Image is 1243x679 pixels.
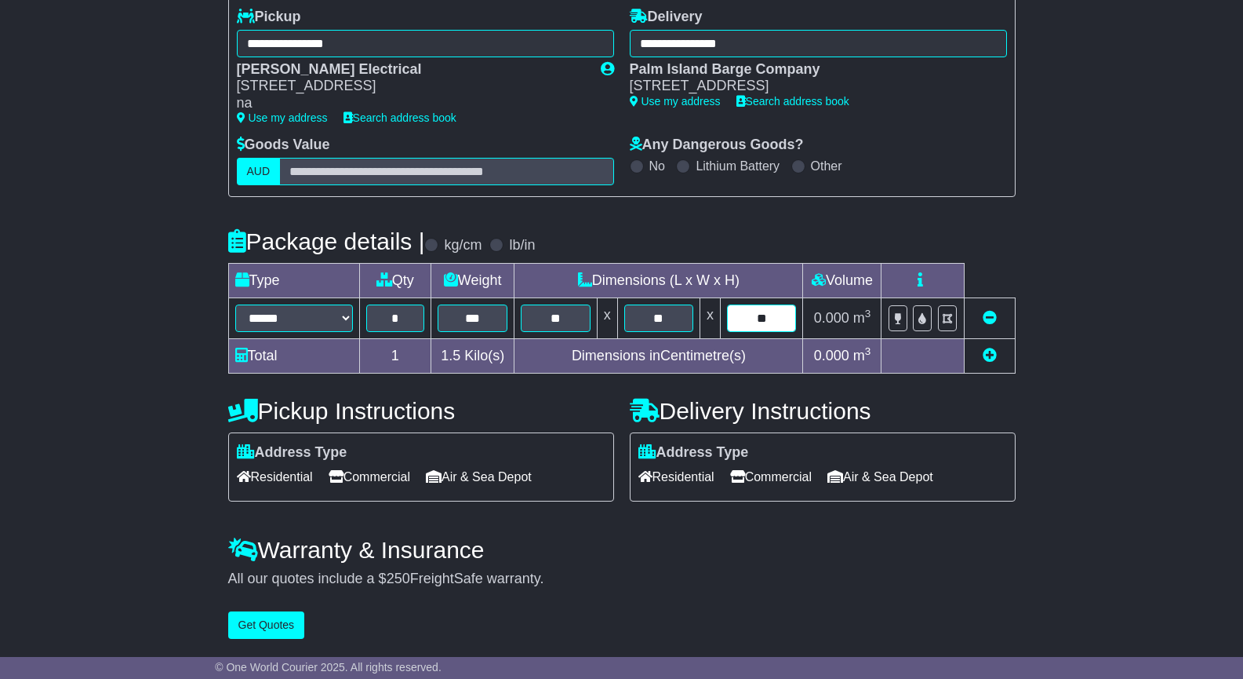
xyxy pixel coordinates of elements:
label: Pickup [237,9,301,26]
label: Address Type [638,444,749,462]
span: m [853,310,871,326]
label: Goods Value [237,137,330,154]
span: © One World Courier 2025. All rights reserved. [215,661,442,674]
label: Any Dangerous Goods? [630,137,804,154]
td: Dimensions in Centimetre(s) [514,338,803,373]
span: Residential [237,465,313,489]
h4: Package details | [228,228,425,254]
h4: Warranty & Insurance [228,537,1016,563]
a: Remove this item [983,310,997,326]
td: Kilo(s) [431,338,514,373]
span: Commercial [730,465,812,489]
div: [STREET_ADDRESS] [630,78,991,95]
span: 0.000 [814,310,849,326]
div: na [237,95,585,112]
label: Delivery [630,9,703,26]
label: Lithium Battery [696,159,780,173]
label: lb/in [509,237,535,254]
td: Type [228,263,359,298]
label: Address Type [237,444,347,462]
div: All our quotes include a $ FreightSafe warranty. [228,571,1016,588]
td: Weight [431,263,514,298]
a: Use my address [630,95,721,108]
label: kg/cm [444,237,482,254]
span: 1.5 [441,348,460,363]
h4: Delivery Instructions [630,398,1016,424]
td: x [700,298,721,338]
td: Volume [803,263,881,298]
label: AUD [237,158,281,185]
button: Get Quotes [228,611,305,639]
span: 0.000 [814,348,849,363]
td: 1 [359,338,431,373]
div: [PERSON_NAME] Electrical [237,61,585,78]
span: Commercial [329,465,410,489]
a: Add new item [983,348,997,363]
td: x [597,298,617,338]
span: Residential [638,465,714,489]
sup: 3 [865,308,871,319]
a: Use my address [237,111,328,124]
div: [STREET_ADDRESS] [237,78,585,95]
sup: 3 [865,345,871,357]
span: Air & Sea Depot [426,465,532,489]
a: Search address book [343,111,456,124]
span: Air & Sea Depot [827,465,933,489]
td: Dimensions (L x W x H) [514,263,803,298]
span: 250 [387,571,410,586]
span: m [853,348,871,363]
td: Qty [359,263,431,298]
label: Other [811,159,842,173]
label: No [649,159,665,173]
div: Palm Island Barge Company [630,61,991,78]
h4: Pickup Instructions [228,398,614,424]
td: Total [228,338,359,373]
a: Search address book [736,95,849,108]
